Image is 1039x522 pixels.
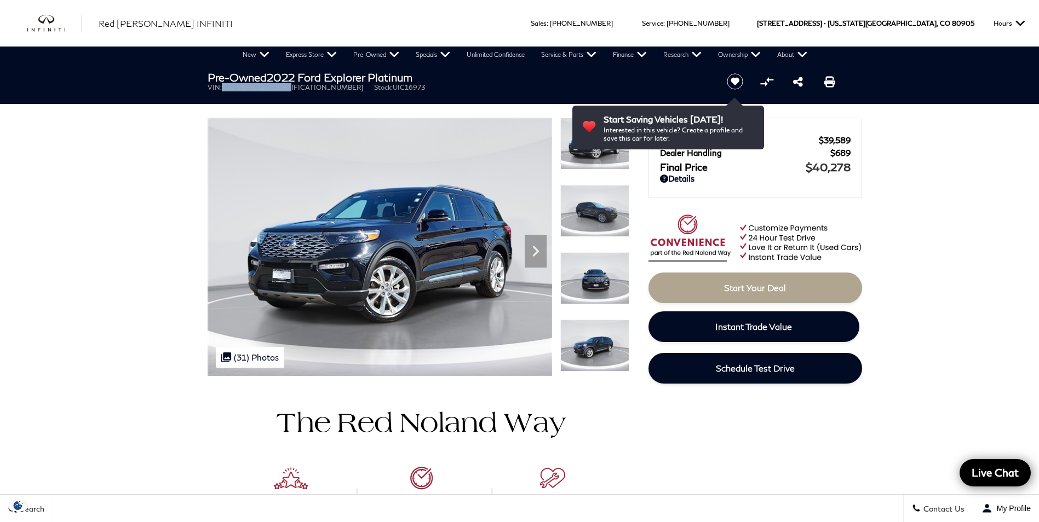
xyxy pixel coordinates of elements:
span: Schedule Test Drive [716,363,795,373]
img: Used 2022 Agate Black Metallic Ford Platinum image 3 [560,252,629,304]
span: VIN: [208,83,222,91]
a: Finance [605,47,655,63]
h1: 2022 Ford Explorer Platinum [208,71,709,83]
img: Used 2022 Agate Black Metallic Ford Platinum image 1 [560,118,629,170]
span: UIC16973 [393,83,425,91]
span: Final Price [660,161,806,173]
span: Dealer Handling [660,148,830,158]
span: Red [PERSON_NAME] [660,135,819,145]
span: [US_VEHICLE_IDENTIFICATION_NUMBER] [222,83,363,91]
img: Opt-Out Icon [5,500,31,511]
a: [PHONE_NUMBER] [550,19,613,27]
a: Instant Trade Value [648,311,859,342]
a: infiniti [27,15,82,32]
a: About [769,47,816,63]
span: Search [17,504,44,513]
span: Red [PERSON_NAME] INFINITI [99,18,233,28]
a: Unlimited Confidence [458,47,533,63]
a: Service & Parts [533,47,605,63]
span: Instant Trade Value [715,321,792,332]
span: $689 [830,148,851,158]
a: Details [660,173,851,183]
a: Start Your Deal [648,272,862,303]
a: Share this Pre-Owned 2022 Ford Explorer Platinum [793,75,803,88]
span: $40,278 [806,160,851,173]
span: Stock: [374,83,393,91]
a: Specials [407,47,458,63]
a: Pre-Owned [345,47,407,63]
strong: Pre-Owned [208,71,267,84]
a: [STREET_ADDRESS] • [US_STATE][GEOGRAPHIC_DATA], CO 80905 [757,19,974,27]
button: Open user profile menu [973,495,1039,522]
img: Used 2022 Agate Black Metallic Ford Platinum image 4 [560,320,629,372]
span: My Profile [992,504,1031,513]
img: Used 2022 Agate Black Metallic Ford Platinum image 1 [208,118,552,376]
img: INFINITI [27,15,82,32]
img: Used 2022 Agate Black Metallic Ford Platinum image 2 [560,185,629,237]
a: [PHONE_NUMBER] [667,19,730,27]
a: Research [655,47,710,63]
a: Ownership [710,47,769,63]
span: Contact Us [921,504,965,513]
a: Live Chat [960,459,1031,486]
button: Save vehicle [723,73,747,90]
a: Print this Pre-Owned 2022 Ford Explorer Platinum [824,75,835,88]
a: Dealer Handling $689 [660,148,851,158]
div: (31) Photos [216,347,284,368]
span: Live Chat [966,466,1024,479]
span: : [547,19,548,27]
span: Sales [531,19,547,27]
section: Click to Open Cookie Consent Modal [5,500,31,511]
a: New [234,47,278,63]
span: Start Your Deal [724,282,786,293]
span: : [663,19,665,27]
a: Final Price $40,278 [660,160,851,173]
span: $39,589 [819,135,851,145]
a: Red [PERSON_NAME] INFINITI [99,17,233,30]
nav: Main Navigation [234,47,816,63]
a: Red [PERSON_NAME] $39,589 [660,135,851,145]
a: Express Store [278,47,345,63]
a: Schedule Test Drive [648,353,862,384]
span: Service [642,19,663,27]
button: Compare Vehicle [759,73,775,90]
div: Next [525,235,547,268]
